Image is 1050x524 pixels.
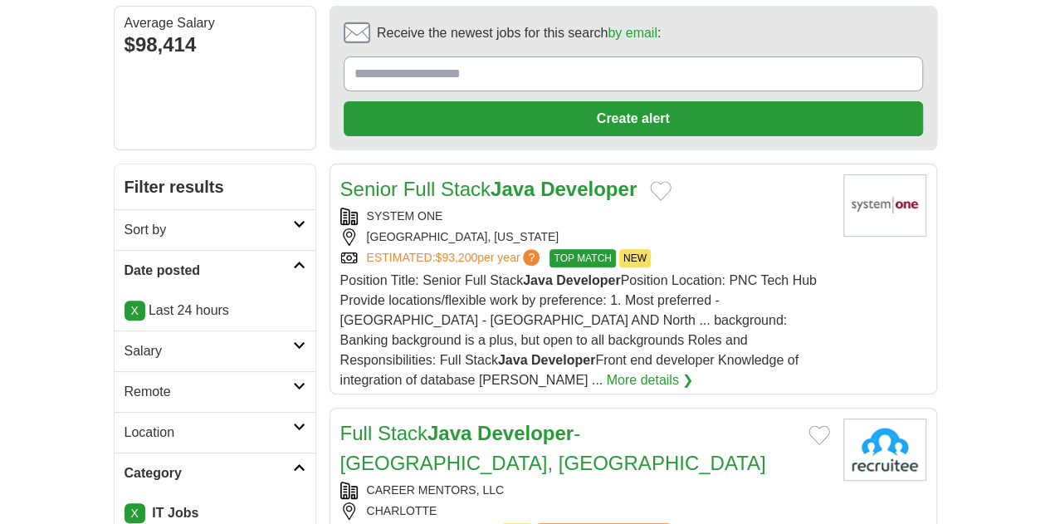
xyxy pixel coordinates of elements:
[843,174,926,237] img: System One logo
[115,412,315,453] a: Location
[125,423,293,443] h2: Location
[477,422,574,444] strong: Developer
[531,353,595,367] strong: Developer
[115,164,315,209] h2: Filter results
[808,425,830,445] button: Add to favorite jobs
[115,453,315,493] a: Category
[843,419,926,481] img: Company logo
[498,353,528,367] strong: Java
[523,249,540,266] span: ?
[125,261,293,281] h2: Date posted
[523,273,553,287] strong: Java
[115,209,315,250] a: Sort by
[540,178,637,200] strong: Developer
[152,506,198,520] strong: IT Jobs
[344,101,923,136] button: Create alert
[367,209,443,223] a: SYSTEM ONE
[607,370,694,390] a: More details ❯
[125,503,145,523] a: X
[549,249,615,267] span: TOP MATCH
[115,250,315,291] a: Date posted
[427,422,471,444] strong: Java
[340,273,817,387] span: Position Title: Senior Full Stack Position Location: PNC Tech Hub Provide locations/flexible work...
[340,422,766,474] a: Full StackJava Developer- [GEOGRAPHIC_DATA], [GEOGRAPHIC_DATA]
[125,382,293,402] h2: Remote
[340,502,830,520] div: CHARLOTTE
[115,371,315,412] a: Remote
[619,249,651,267] span: NEW
[125,463,293,483] h2: Category
[608,26,657,40] a: by email
[367,249,544,267] a: ESTIMATED:$93,200per year?
[125,341,293,361] h2: Salary
[650,181,672,201] button: Add to favorite jobs
[491,178,535,200] strong: Java
[340,228,830,246] div: [GEOGRAPHIC_DATA], [US_STATE]
[125,220,293,240] h2: Sort by
[125,301,145,321] a: X
[556,273,620,287] strong: Developer
[125,17,305,30] div: Average Salary
[125,30,305,60] div: $98,414
[115,331,315,371] a: Salary
[340,482,830,499] div: CAREER MENTORS, LLC
[125,301,305,321] p: Last 24 hours
[377,23,661,43] span: Receive the newest jobs for this search :
[340,178,637,200] a: Senior Full StackJava Developer
[435,251,477,264] span: $93,200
